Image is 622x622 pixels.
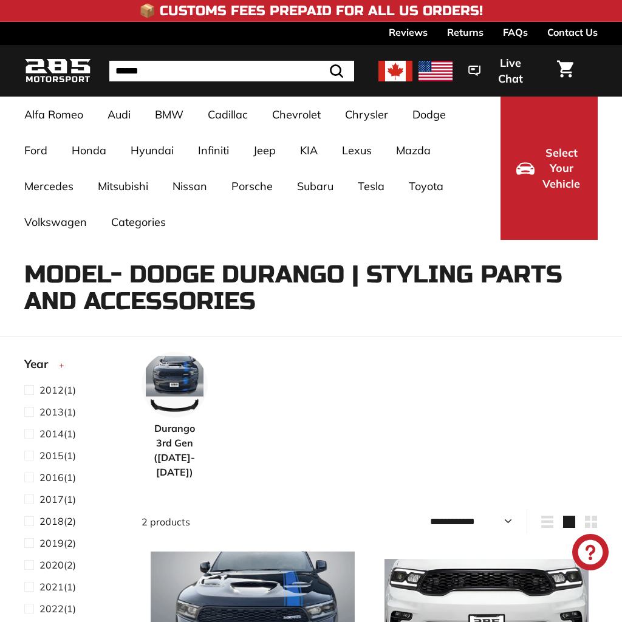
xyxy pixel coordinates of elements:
span: (1) [39,448,76,463]
a: Chrysler [333,97,400,132]
span: Year [24,355,57,373]
span: (1) [39,405,76,419]
span: (2) [39,514,76,528]
a: Jeep [241,132,288,168]
a: Alfa Romeo [12,97,95,132]
span: 2018 [39,515,64,527]
span: (1) [39,579,76,594]
span: 2021 [39,581,64,593]
span: Select Your Vehicle [541,145,582,192]
a: Cadillac [196,97,260,132]
a: Reviews [389,22,428,43]
a: Lexus [330,132,384,168]
h4: 📦 Customs Fees Prepaid for All US Orders! [139,4,483,18]
button: Year [24,352,122,382]
a: Infiniti [186,132,241,168]
input: Search [109,61,354,81]
span: (2) [39,536,76,550]
a: BMW [143,97,196,132]
span: 2020 [39,559,64,571]
a: Porsche [219,168,285,204]
a: Dodge [400,97,458,132]
span: 2014 [39,428,64,440]
a: KIA [288,132,330,168]
a: Mazda [384,132,443,168]
span: (2) [39,558,76,572]
a: FAQs [503,22,528,43]
span: 2016 [39,471,64,484]
a: Chevrolet [260,97,333,132]
a: Honda [60,132,118,168]
a: Subaru [285,168,346,204]
span: 2019 [39,537,64,549]
span: (1) [39,470,76,485]
span: 2022 [39,603,64,615]
button: Select Your Vehicle [501,97,598,240]
a: Volkswagen [12,204,99,240]
div: 2 products [142,514,369,529]
a: Nissan [160,168,219,204]
a: Mercedes [12,168,86,204]
a: Mitsubishi [86,168,160,204]
a: Tesla [346,168,397,204]
a: Toyota [397,168,456,204]
a: Returns [447,22,484,43]
span: Durango 3rd Gen ([DATE]-[DATE]) [142,421,207,479]
span: (1) [39,492,76,507]
a: Cart [550,50,581,92]
a: Ford [12,132,60,168]
span: (1) [39,383,76,397]
span: 2015 [39,449,64,462]
a: Durango 3rd Gen ([DATE]-[DATE]) [142,352,207,479]
a: Contact Us [547,22,598,43]
a: Categories [99,204,178,240]
a: Audi [95,97,143,132]
span: 2013 [39,406,64,418]
inbox-online-store-chat: Shopify online store chat [569,534,612,573]
img: Logo_285_Motorsport_areodynamics_components [24,56,91,85]
span: (1) [39,601,76,616]
span: (1) [39,426,76,441]
span: 2017 [39,493,64,505]
span: 2012 [39,384,64,396]
h1: Model- Dodge Durango | Styling Parts and Accessories [24,261,598,315]
a: Hyundai [118,132,186,168]
span: Live Chat [487,55,534,86]
button: Live Chat [453,48,550,94]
